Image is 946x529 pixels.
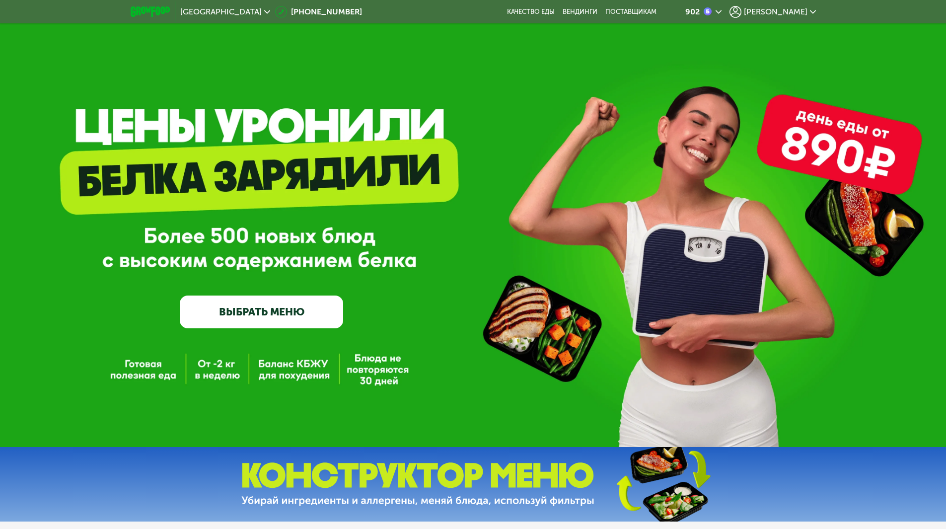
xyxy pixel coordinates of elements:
[744,8,807,16] span: [PERSON_NAME]
[605,8,656,16] div: поставщикам
[685,8,700,16] div: 902
[507,8,555,16] a: Качество еды
[563,8,597,16] a: Вендинги
[275,6,362,18] a: [PHONE_NUMBER]
[180,296,343,328] a: ВЫБРАТЬ МЕНЮ
[180,8,262,16] span: [GEOGRAPHIC_DATA]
